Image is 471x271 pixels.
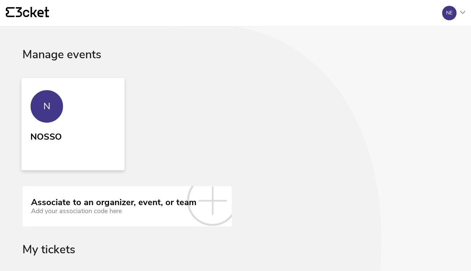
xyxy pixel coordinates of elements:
div: N [43,101,50,112]
div: Manage events [22,48,449,79]
g: {' '} [6,7,14,17]
a: N NOSSO [21,78,125,170]
div: NOSSO [30,129,62,142]
div: Add your association code here [31,207,196,215]
a: {' '} [6,7,49,19]
a: Associate to an organizer, event, or team Add your association code here [22,186,232,226]
div: Associate to an organizer, event, or team [31,198,196,208]
div: NE [446,10,453,16]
